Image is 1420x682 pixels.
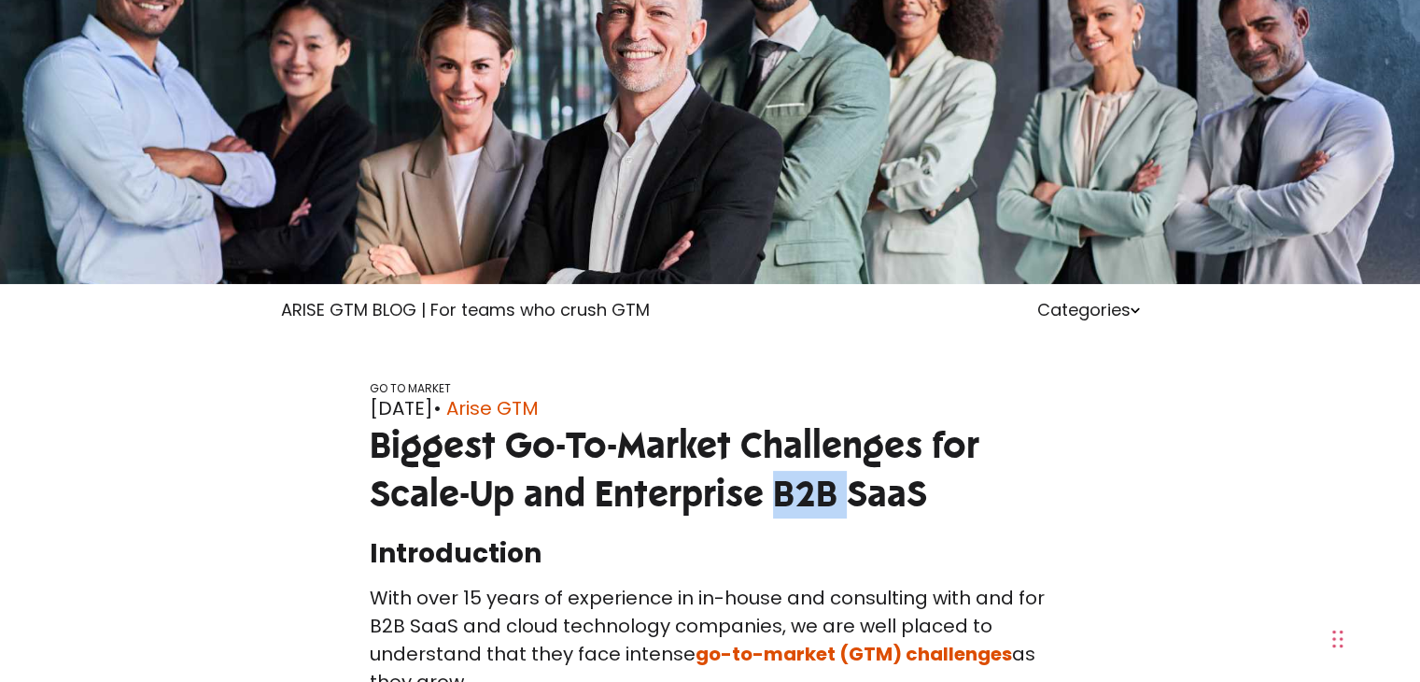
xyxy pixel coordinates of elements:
a: GO TO MARKET [370,380,451,396]
span: With over 15 years of experience in in-house and consulting with and for B2B SaaS and cloud techn... [370,585,1045,667]
a: Categories [1037,298,1140,321]
span: Biggest Go-To-Market Challenges for Scale-Up and Enterprise B2B SaaS [370,422,979,517]
h2: Introduction [370,536,1051,572]
a: Arise GTM [446,394,539,422]
div: Drag [1332,611,1343,667]
span: • [433,395,442,421]
a: ARISE GTM BLOG | For teams who crush GTM [281,298,650,321]
div: [DATE] [370,394,1051,422]
a: go-to-market (GTM) challenges [696,641,1012,667]
iframe: Chat Widget [1003,449,1420,682]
